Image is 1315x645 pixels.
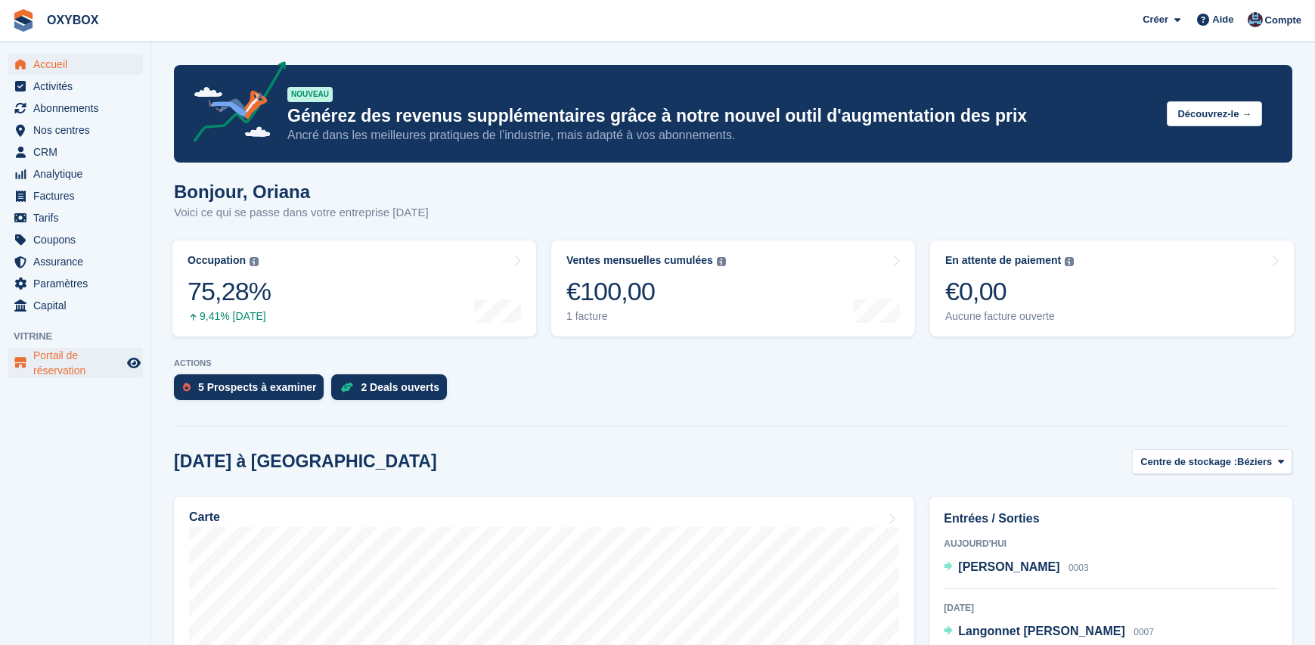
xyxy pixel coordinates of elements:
div: [DATE] [944,601,1278,615]
div: NOUVEAU [287,87,333,102]
a: 2 Deals ouverts [331,374,454,408]
span: Tarifs [33,207,124,228]
span: Assurance [33,251,124,272]
div: Ventes mensuelles cumulées [566,254,713,267]
span: Créer [1143,12,1168,27]
a: menu [8,54,143,75]
a: menu [8,163,143,185]
span: Compte [1265,13,1301,28]
span: Accueil [33,54,124,75]
a: menu [8,119,143,141]
a: menu [8,229,143,250]
span: Analytique [33,163,124,185]
div: Aujourd'hui [944,537,1278,550]
div: 2 Deals ouverts [361,381,439,393]
span: Centre de stockage : [1140,454,1237,470]
div: 9,41% [DATE] [188,310,271,323]
div: Occupation [188,254,246,267]
div: Aucune facture ouverte [945,310,1074,323]
span: Capital [33,295,124,316]
p: Générez des revenus supplémentaires grâce à notre nouvel outil d'augmentation des prix [287,105,1155,127]
span: Activités [33,76,124,97]
span: Langonnet [PERSON_NAME] [958,625,1124,637]
button: Découvrez-le → [1167,101,1262,126]
a: menu [8,185,143,206]
a: Boutique d'aperçu [125,354,143,372]
a: En attente de paiement €0,00 Aucune facture ouverte [930,240,1294,336]
a: Langonnet [PERSON_NAME] 0007 [944,622,1154,642]
a: menu [8,141,143,163]
div: €100,00 [566,276,726,307]
span: 0003 [1068,563,1089,573]
img: icon-info-grey-7440780725fd019a000dd9b08b2336e03edf1995a4989e88bcd33f0948082b44.svg [250,257,259,266]
a: menu [8,273,143,294]
img: icon-info-grey-7440780725fd019a000dd9b08b2336e03edf1995a4989e88bcd33f0948082b44.svg [717,257,726,266]
span: Vitrine [14,329,150,344]
a: Occupation 75,28% 9,41% [DATE] [172,240,536,336]
span: Abonnements [33,98,124,119]
span: Factures [33,185,124,206]
h2: Carte [189,510,220,524]
button: Centre de stockage : Béziers [1132,449,1292,474]
div: 5 Prospects à examiner [198,381,316,393]
img: icon-info-grey-7440780725fd019a000dd9b08b2336e03edf1995a4989e88bcd33f0948082b44.svg [1065,257,1074,266]
p: Voici ce qui se passe dans votre entreprise [DATE] [174,204,429,222]
div: 75,28% [188,276,271,307]
a: OXYBOX [41,8,104,33]
a: menu [8,76,143,97]
a: menu [8,251,143,272]
span: Nos centres [33,119,124,141]
div: En attente de paiement [945,254,1061,267]
h2: Entrées / Sorties [944,510,1278,528]
span: CRM [33,141,124,163]
span: Aide [1212,12,1233,27]
span: Coupons [33,229,124,250]
img: prospect-51fa495bee0391a8d652442698ab0144808aea92771e9ea1ae160a38d050c398.svg [183,383,191,392]
span: 0007 [1134,627,1154,637]
p: Ancré dans les meilleures pratiques de l’industrie, mais adapté à vos abonnements. [287,127,1155,144]
div: €0,00 [945,276,1074,307]
a: menu [8,348,143,378]
a: [PERSON_NAME] 0003 [944,558,1088,578]
span: [PERSON_NAME] [958,560,1059,573]
a: 5 Prospects à examiner [174,374,331,408]
span: Béziers [1237,454,1272,470]
img: price-adjustments-announcement-icon-8257ccfd72463d97f412b2fc003d46551f7dbcb40ab6d574587a9cd5c0d94... [181,61,287,147]
a: Ventes mensuelles cumulées €100,00 1 facture [551,240,915,336]
a: menu [8,295,143,316]
span: Paramètres [33,273,124,294]
h1: Bonjour, Oriana [174,181,429,202]
img: deal-1b604bf984904fb50ccaf53a9ad4b4a5d6e5aea283cecdc64d6e3604feb123c2.svg [340,382,353,392]
img: Oriana Devaux [1248,12,1263,27]
a: menu [8,207,143,228]
a: menu [8,98,143,119]
p: ACTIONS [174,358,1292,368]
span: Portail de réservation [33,348,124,378]
img: stora-icon-8386f47178a22dfd0bd8f6a31ec36ba5ce8667c1dd55bd0f319d3a0aa187defe.svg [12,9,35,32]
h2: [DATE] à [GEOGRAPHIC_DATA] [174,451,437,472]
div: 1 facture [566,310,726,323]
